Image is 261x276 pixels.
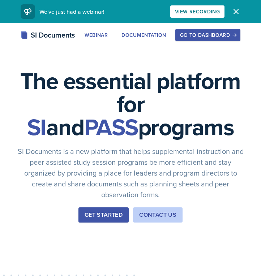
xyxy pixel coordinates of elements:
[121,32,166,38] div: Documentation
[170,5,224,18] button: View Recording
[85,211,123,219] div: Get Started
[175,29,240,41] button: Go to Dashboard
[85,32,108,38] div: Webinar
[180,32,236,38] div: Go to Dashboard
[139,211,176,219] div: Contact Us
[39,8,104,16] span: We've just had a webinar!
[133,207,183,223] button: Contact Us
[78,207,129,223] button: Get Started
[175,9,220,14] div: View Recording
[117,29,171,41] button: Documentation
[21,30,75,40] div: SI Documents
[80,29,112,41] button: Webinar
